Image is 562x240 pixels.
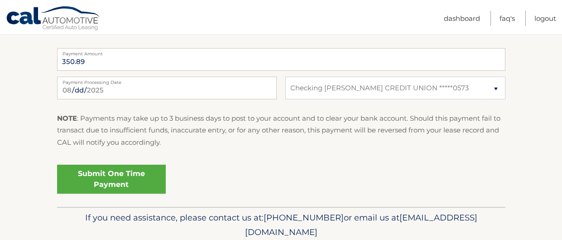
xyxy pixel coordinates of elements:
input: Payment Date [57,77,277,99]
strong: NOTE [57,114,77,122]
a: Submit One Time Payment [57,165,166,194]
a: FAQ's [500,11,515,26]
label: Payment Amount [57,48,505,55]
input: Payment Amount [57,48,505,71]
p: If you need assistance, please contact us at: or email us at [63,211,500,240]
p: : Payments may take up to 3 business days to post to your account and to clear your bank account.... [57,113,505,148]
a: Dashboard [444,11,480,26]
a: Logout [534,11,556,26]
span: [PHONE_NUMBER] [264,212,344,223]
a: Cal Automotive [6,6,101,32]
label: Payment Processing Date [57,77,277,84]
